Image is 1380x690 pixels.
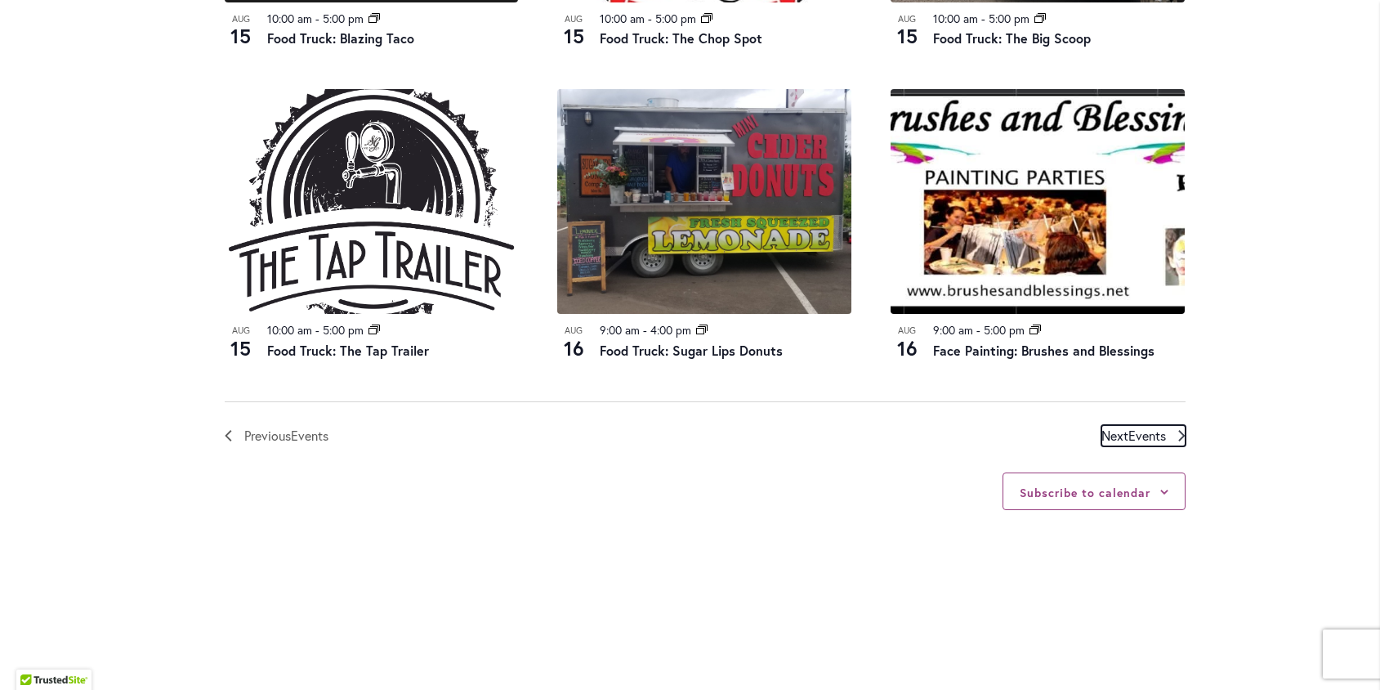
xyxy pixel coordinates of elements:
[225,425,328,446] a: Previous Events
[984,322,1025,338] time: 5:00 pm
[225,12,257,26] span: Aug
[267,342,429,359] a: Food Truck: The Tap Trailer
[981,11,985,26] span: -
[323,322,364,338] time: 5:00 pm
[643,322,647,338] span: -
[891,334,923,362] span: 16
[600,11,645,26] time: 10:00 am
[1020,485,1150,500] button: Subscribe to calendar
[315,322,319,338] span: -
[891,12,923,26] span: Aug
[650,322,691,338] time: 4:00 pm
[267,322,312,338] time: 10:00 am
[557,22,590,50] span: 15
[655,11,696,26] time: 5:00 pm
[225,324,257,338] span: Aug
[933,11,978,26] time: 10:00 am
[891,22,923,50] span: 15
[933,342,1154,359] a: Face Painting: Brushes and Blessings
[648,11,652,26] span: -
[1101,425,1166,446] span: Next
[225,89,519,314] img: Food Truck: The Tap Trailer
[933,29,1091,47] a: Food Truck: The Big Scoop
[600,29,762,47] a: Food Truck: The Chop Spot
[989,11,1029,26] time: 5:00 pm
[891,89,1185,314] img: Brushes and Blessings – Face Painting
[323,11,364,26] time: 5:00 pm
[267,29,414,47] a: Food Truck: Blazing Taco
[891,324,923,338] span: Aug
[557,89,851,314] img: Food Truck: Sugar Lips Apple Cider Donuts
[244,425,328,446] span: Previous
[225,22,257,50] span: 15
[1128,427,1166,444] span: Events
[557,324,590,338] span: Aug
[291,427,328,444] span: Events
[557,12,590,26] span: Aug
[267,11,312,26] time: 10:00 am
[976,322,980,338] span: -
[600,342,783,359] a: Food Truck: Sugar Lips Donuts
[557,334,590,362] span: 16
[600,322,640,338] time: 9:00 am
[1101,425,1186,446] a: Next Events
[225,334,257,362] span: 15
[933,322,973,338] time: 9:00 am
[12,632,58,678] iframe: Launch Accessibility Center
[315,11,319,26] span: -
